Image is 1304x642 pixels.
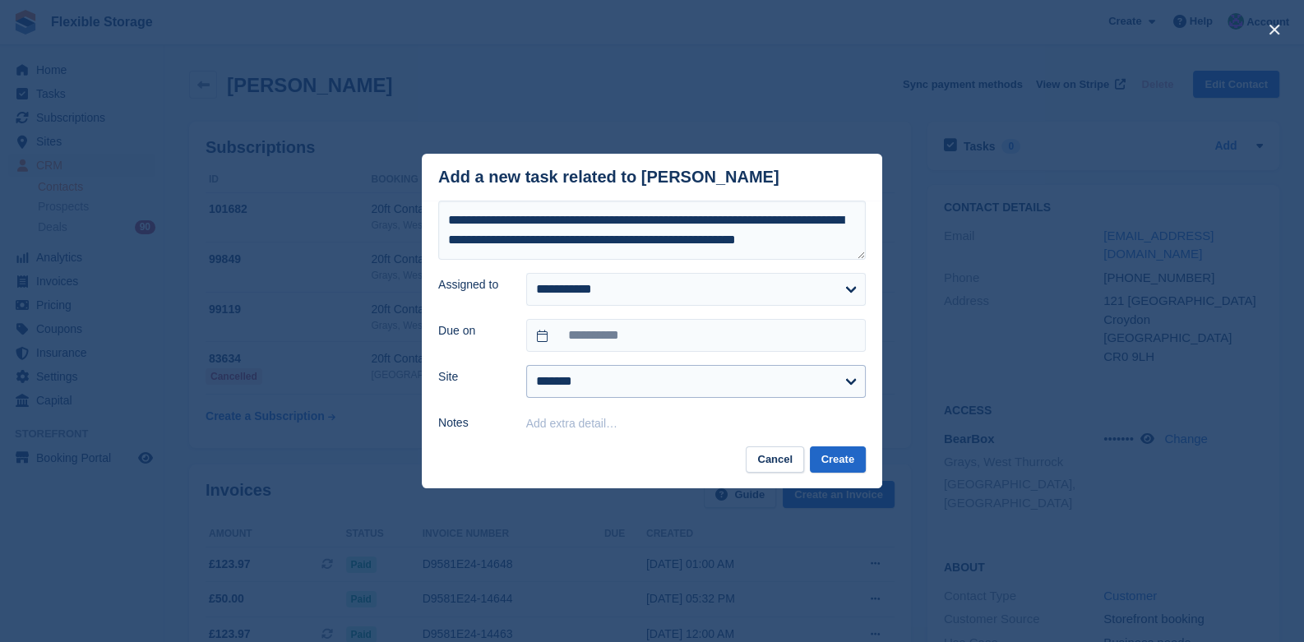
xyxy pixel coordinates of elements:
[438,168,779,187] div: Add a new task related to [PERSON_NAME]
[1261,16,1288,43] button: close
[526,417,617,430] button: Add extra detail…
[438,368,506,386] label: Site
[438,276,506,293] label: Assigned to
[438,414,506,432] label: Notes
[810,446,866,473] button: Create
[746,446,804,473] button: Cancel
[438,322,506,339] label: Due on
